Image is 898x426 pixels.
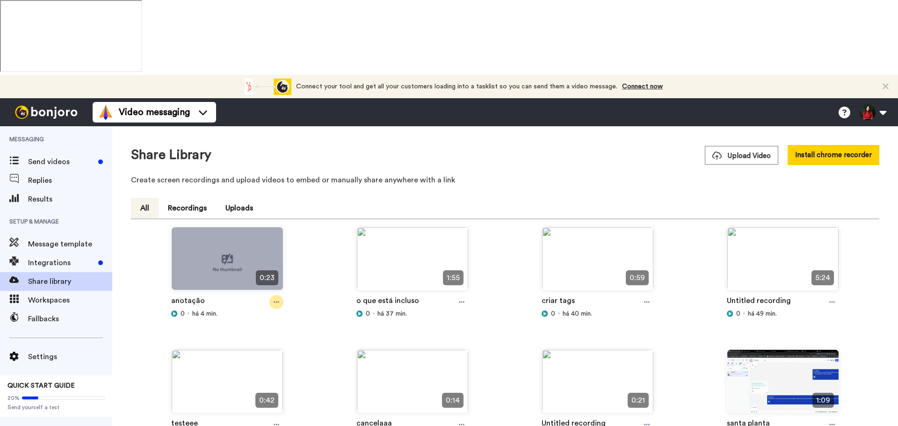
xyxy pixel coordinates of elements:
span: Workspaces [28,295,112,306]
span: Send videos [28,156,94,167]
span: 0:14 [442,393,463,408]
span: 0 [736,309,740,318]
a: o que está incluso [356,295,419,309]
button: Uploads [216,198,262,218]
span: Share library [28,276,112,287]
img: vm-color.svg [98,105,113,120]
h1: Share Library [131,148,211,162]
div: há 40 min. [542,309,654,318]
span: 0:23 [256,270,278,285]
span: 0 [551,309,555,318]
span: Video messaging [119,106,190,119]
img: ba8523c8-65a5-4c75-9272-c7e27663f8a6.jpg [172,350,283,420]
a: Connect now [622,83,663,90]
img: 95c7d751-781b-44a5-8c26-73d790ea861f.jpg [542,227,653,298]
span: 5:24 [811,270,834,285]
span: 20% [7,394,20,402]
span: 1:55 [443,270,463,285]
span: Settings [28,351,112,362]
img: 9085cced-4274-41ea-9d63-af382666869b.jpg [542,350,653,420]
span: QUICK START GUIDE [7,383,75,389]
button: Upload Video [705,146,778,165]
img: a87844ed-3b41-47ff-b0b3-72d095f5e3bc.jpg [357,350,468,420]
p: Create screen recordings and upload videos to embed or manually share anywhere with a link [131,174,879,186]
a: anotação [171,295,205,309]
button: Recordings [159,198,216,218]
img: 5065e180-de3a-4217-a6e6-d6a20447dd77_thumbnail_source_1758648849.jpg [727,350,839,420]
img: bdce3864-4e22-4d6f-ae12-cb079d921ef3.jpg [727,227,839,298]
span: Results [28,194,112,205]
a: criar tags [542,295,575,309]
span: Integrations [28,257,94,268]
button: All [131,198,159,218]
img: bj-logo-header-white.svg [11,106,81,119]
span: 0:42 [255,393,278,408]
div: animation [240,79,291,95]
span: Replies [28,175,112,186]
img: 11a748dc-be97-4f18-9f86-cd5e17492d8a.jpg [357,227,468,298]
div: há 37 min. [356,309,469,318]
span: Fallbacks [28,313,112,325]
button: Install chrome recorder [788,145,879,165]
span: 0 [181,309,185,318]
a: Untitled recording [727,295,791,309]
div: há 49 min. [727,309,839,318]
span: 0:21 [628,393,649,408]
span: 0:59 [626,270,649,285]
span: Connect your tool and get all your customers loading into a tasklist so you can send them a video... [296,83,617,90]
img: no-thumbnail.jpg [172,227,283,298]
span: 0 [366,309,370,318]
div: há 4 min. [171,309,283,318]
span: Message template [28,238,112,250]
span: Send yourself a test [7,404,105,411]
span: 1:09 [812,393,834,408]
span: Upload Video [712,151,771,161]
